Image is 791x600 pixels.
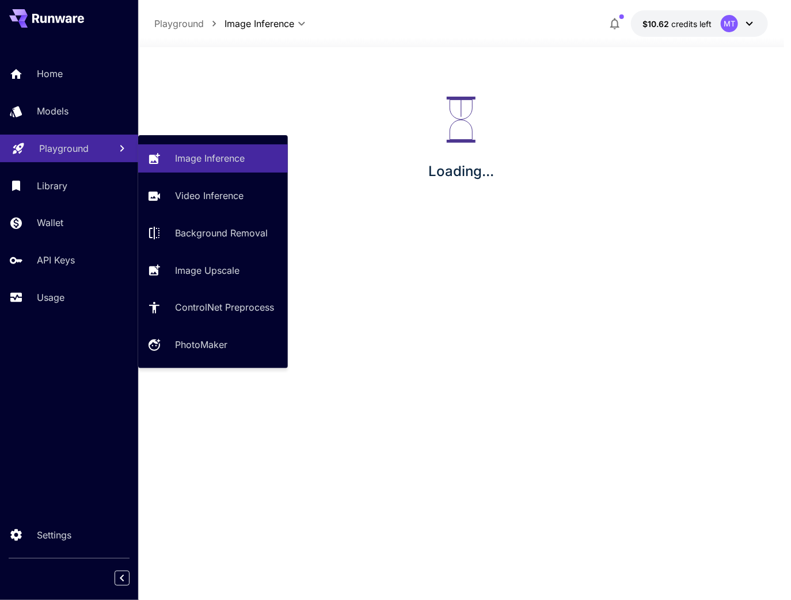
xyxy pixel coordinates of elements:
p: Loading... [428,161,494,182]
button: Collapse sidebar [115,571,130,586]
p: Home [37,67,63,81]
a: Video Inference [138,182,288,210]
div: Collapse sidebar [123,568,138,588]
a: Image Upscale [138,256,288,284]
button: $10.61547 [631,10,768,37]
p: Image Upscale [175,263,239,277]
a: Background Removal [138,219,288,247]
p: Models [37,104,69,118]
p: Playground [154,17,204,30]
p: Background Removal [175,226,268,240]
span: credits left [671,19,712,29]
a: Image Inference [138,144,288,173]
span: $10.62 [642,19,671,29]
p: Settings [37,528,71,542]
div: $10.61547 [642,18,712,30]
a: PhotoMaker [138,331,288,359]
p: API Keys [37,253,75,267]
span: Image Inference [225,17,294,30]
p: Library [37,179,67,193]
p: ControlNet Preprocess [175,300,274,314]
nav: breadcrumb [154,17,225,30]
p: Video Inference [175,189,244,202]
p: Playground [39,142,89,155]
p: Wallet [37,216,63,230]
div: MT [721,15,738,32]
p: Usage [37,291,64,304]
p: PhotoMaker [175,338,227,351]
p: Image Inference [175,151,245,165]
a: ControlNet Preprocess [138,293,288,322]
